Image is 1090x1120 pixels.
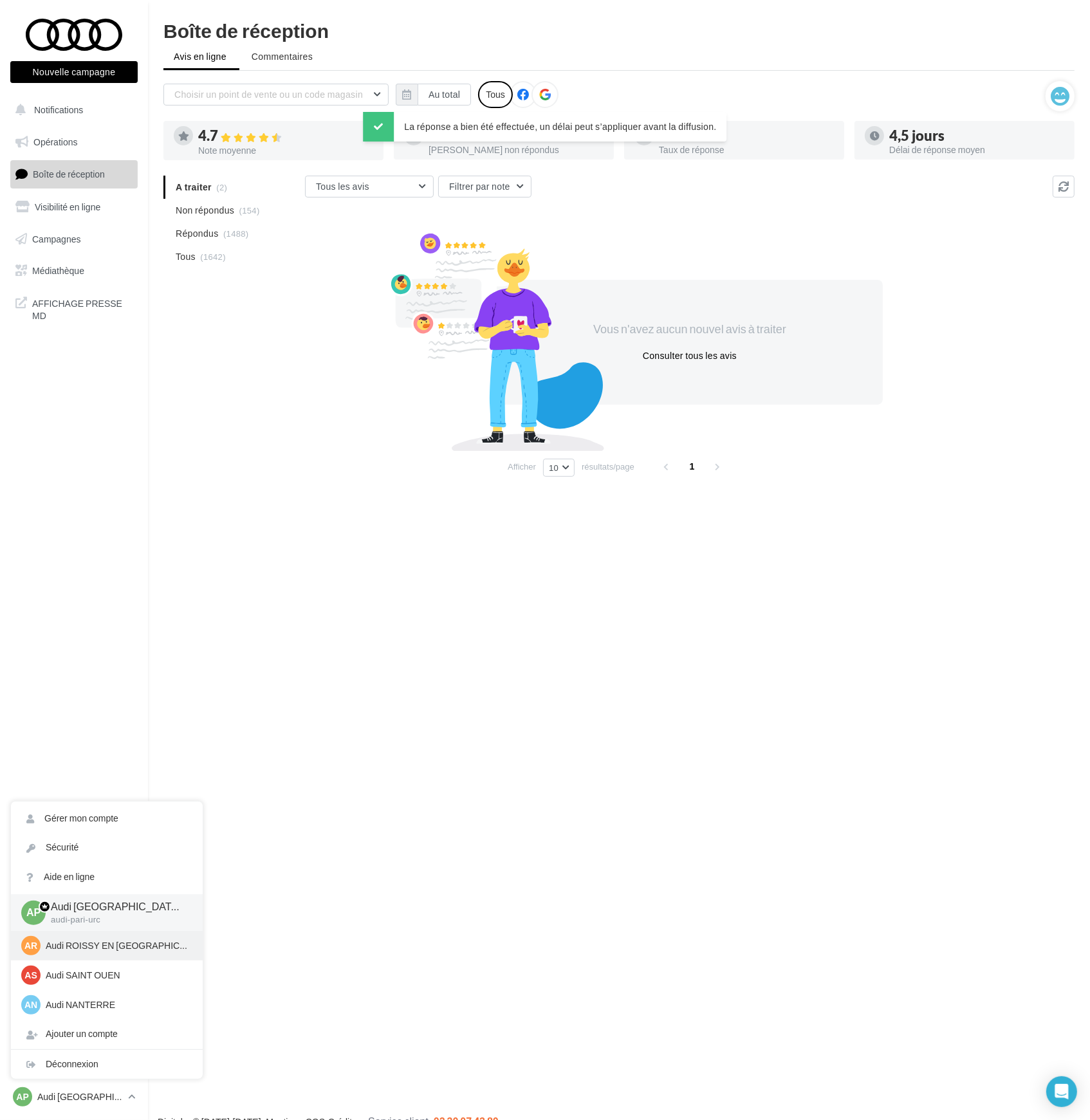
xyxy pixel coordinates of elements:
[478,81,513,108] div: Tous
[1046,1076,1077,1107] div: Open Intercom Messenger
[11,833,203,862] a: Sécurité
[176,204,234,217] span: Non répondus
[252,50,313,63] span: Commentaires
[46,939,187,952] p: Audi ROISSY EN [GEOGRAPHIC_DATA]
[200,252,226,262] span: (1642)
[8,160,140,188] a: Boîte de réception
[176,250,196,263] span: Tous
[24,969,37,982] span: AS
[8,257,140,284] a: Médiathèque
[32,265,84,276] span: Médiathèque
[659,129,834,143] div: 91 %
[305,176,434,197] button: Tous les avis
[46,998,187,1011] p: Audi NANTERRE
[438,176,531,197] button: Filtrer par note
[396,84,471,106] button: Au total
[579,321,800,338] div: Vous n'avez aucun nouvel avis à traiter
[32,295,133,322] span: AFFICHAGE PRESSE MD
[8,96,135,124] button: Notifications
[16,1090,28,1103] span: AP
[176,227,219,240] span: Répondus
[418,84,471,106] button: Au total
[37,1090,123,1103] p: Audi [GEOGRAPHIC_DATA] 17
[582,461,634,473] span: résultats/page
[11,1050,203,1079] div: Déconnexion
[33,169,105,179] span: Boîte de réception
[223,228,249,239] span: (1488)
[35,201,100,212] span: Visibilité en ligne
[8,289,140,327] a: AFFICHAGE PRESSE MD
[8,194,140,221] a: Visibilité en ligne
[33,136,77,147] span: Opérations
[32,233,81,244] span: Campagnes
[682,456,703,477] span: 1
[8,226,140,253] a: Campagnes
[316,181,369,192] span: Tous les avis
[26,905,41,920] span: AP
[889,145,1064,154] div: Délai de réponse moyen
[659,145,834,154] div: Taux de réponse
[163,21,1075,40] div: Boîte de réception
[10,1085,138,1109] a: AP Audi [GEOGRAPHIC_DATA] 17
[174,89,363,100] span: Choisir un point de vente ou un code magasin
[46,969,187,982] p: Audi SAINT OUEN
[543,459,575,477] button: 10
[549,463,559,473] span: 10
[11,863,203,892] a: Aide en ligne
[11,804,203,833] a: Gérer mon compte
[638,348,742,363] button: Consulter tous les avis
[239,205,260,216] span: (154)
[198,129,373,143] div: 4.7
[198,146,373,155] div: Note moyenne
[10,61,138,83] button: Nouvelle campagne
[24,998,37,1011] span: AN
[889,129,1064,143] div: 4,5 jours
[51,899,182,914] p: Audi [GEOGRAPHIC_DATA] 17
[24,939,37,952] span: AR
[8,129,140,156] a: Opérations
[34,104,83,115] span: Notifications
[508,461,536,473] span: Afficher
[51,914,182,926] p: audi-pari-urc
[11,1020,203,1049] div: Ajouter un compte
[363,112,726,142] div: La réponse a bien été effectuée, un délai peut s’appliquer avant la diffusion.
[163,84,389,106] button: Choisir un point de vente ou un code magasin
